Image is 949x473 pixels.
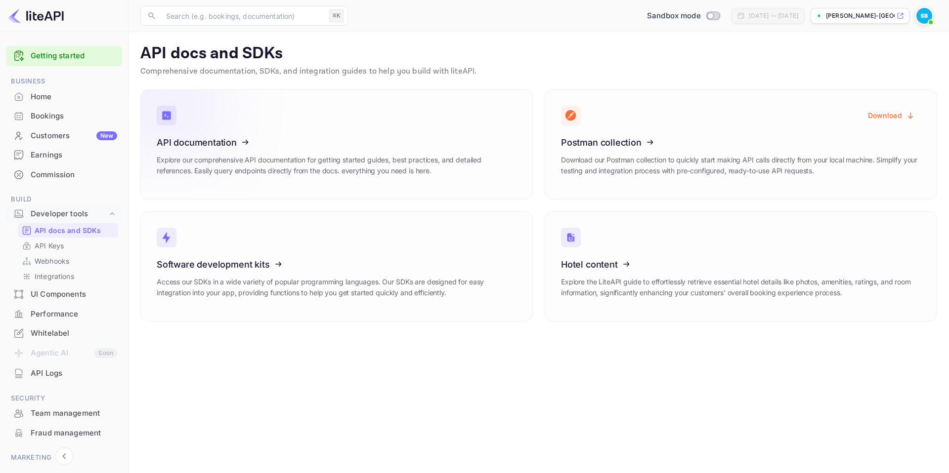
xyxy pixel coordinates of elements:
[140,44,937,64] p: API docs and SDKs
[6,404,122,422] a: Team management
[55,447,73,465] button: Collapse navigation
[749,11,798,20] div: [DATE] — [DATE]
[157,259,517,270] h3: Software development kits
[329,9,344,22] div: ⌘K
[22,240,114,251] a: API Keys
[6,194,122,205] span: Build
[826,11,895,20] p: [PERSON_NAME]-[GEOGRAPHIC_DATA]...
[31,408,117,419] div: Team management
[6,424,122,443] div: Fraud management
[561,259,921,270] h3: Hotel content
[561,276,921,298] p: Explore the LiteAPI guide to effortlessly retrieve essential hotel details like photos, amenities...
[157,276,517,298] p: Access our SDKs in a wide variety of popular programming languages. Our SDKs are designed for eas...
[31,428,117,439] div: Fraud management
[6,107,122,125] a: Bookings
[6,76,122,87] span: Business
[561,137,921,148] h3: Postman collection
[6,107,122,126] div: Bookings
[6,285,122,303] a: UI Components
[31,309,117,320] div: Performance
[862,106,921,125] button: Download
[18,223,118,237] div: API docs and SDKs
[96,131,117,140] div: New
[6,452,122,463] span: Marketing
[157,137,517,148] h3: API documentation
[157,155,517,176] p: Explore our comprehensive API documentation for getting started guides, best practices, and detai...
[916,8,932,24] img: Srikant Bandaru
[6,165,122,185] div: Commission
[6,305,122,323] a: Performance
[6,393,122,404] span: Security
[6,165,122,184] a: Commission
[31,289,117,300] div: UI Components
[18,254,118,268] div: Webhooks
[643,10,724,22] div: Switch to Production mode
[22,271,114,281] a: Integrations
[6,146,122,165] div: Earnings
[6,126,122,145] a: CustomersNew
[6,87,122,107] div: Home
[35,240,64,251] p: API Keys
[647,10,701,22] span: Sandbox mode
[140,211,533,321] a: Software development kitsAccess our SDKs in a wide variety of popular programming languages. Our ...
[6,404,122,423] div: Team management
[6,205,122,223] div: Developer tools
[31,169,117,181] div: Commission
[35,271,74,281] p: Integrations
[6,87,122,106] a: Home
[140,66,937,78] p: Comprehensive documentation, SDKs, and integration guides to help you build with liteAPI.
[22,256,114,266] a: Webhooks
[18,238,118,253] div: API Keys
[31,328,117,339] div: Whitelabel
[6,424,122,442] a: Fraud management
[31,368,117,379] div: API Logs
[31,50,117,62] a: Getting started
[8,8,64,24] img: LiteAPI logo
[6,285,122,304] div: UI Components
[31,208,107,220] div: Developer tools
[35,256,69,266] p: Webhooks
[160,6,325,26] input: Search (e.g. bookings, documentation)
[545,211,937,321] a: Hotel contentExplore the LiteAPI guide to effortlessly retrieve essential hotel details like phot...
[35,225,101,236] p: API docs and SDKs
[6,46,122,66] div: Getting started
[6,364,122,382] a: API Logs
[6,126,122,146] div: CustomersNew
[31,91,117,103] div: Home
[18,269,118,283] div: Integrations
[140,89,533,199] a: API documentationExplore our comprehensive API documentation for getting started guides, best pra...
[6,364,122,383] div: API Logs
[31,130,117,142] div: Customers
[6,324,122,342] a: Whitelabel
[6,146,122,164] a: Earnings
[31,150,117,161] div: Earnings
[31,111,117,122] div: Bookings
[6,305,122,324] div: Performance
[22,225,114,236] a: API docs and SDKs
[6,324,122,343] div: Whitelabel
[561,155,921,176] p: Download our Postman collection to quickly start making API calls directly from your local machin...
